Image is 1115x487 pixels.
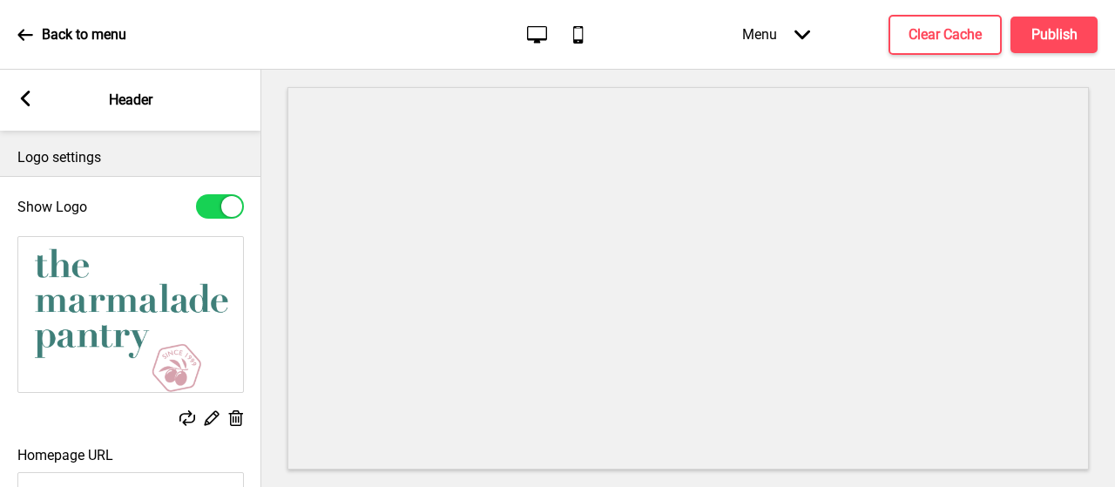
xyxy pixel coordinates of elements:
button: Publish [1010,17,1098,53]
a: Back to menu [17,11,126,58]
img: Image [18,237,243,392]
p: Logo settings [17,148,244,167]
h4: Clear Cache [909,25,982,44]
label: Homepage URL [17,447,113,463]
h4: Publish [1031,25,1078,44]
div: Menu [725,9,828,60]
label: Show Logo [17,199,87,215]
p: Back to menu [42,25,126,44]
p: Header [109,91,152,110]
button: Clear Cache [889,15,1002,55]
